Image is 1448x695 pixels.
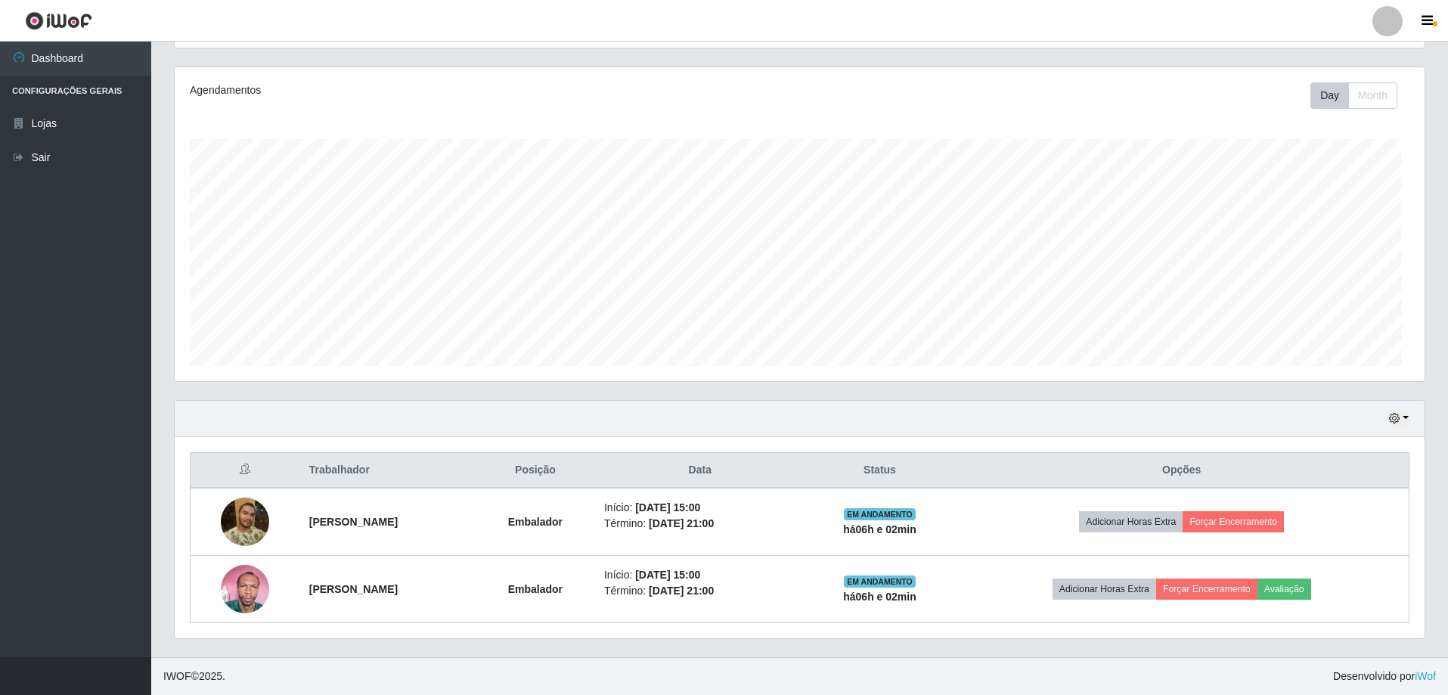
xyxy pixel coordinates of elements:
[1310,82,1349,109] button: Day
[844,508,916,520] span: EM ANDAMENTO
[1310,82,1409,109] div: Toolbar with button groups
[954,453,1409,489] th: Opções
[604,567,796,583] li: Início:
[604,516,796,532] li: Término:
[604,583,796,599] li: Término:
[843,591,916,603] strong: há 06 h e 02 min
[1348,82,1397,109] button: Month
[649,517,714,529] time: [DATE] 21:00
[1156,579,1257,600] button: Forçar Encerramento
[1310,82,1397,109] div: First group
[595,453,805,489] th: Data
[635,569,700,581] time: [DATE] 15:00
[1257,579,1311,600] button: Avaliação
[508,583,563,595] strong: Embalador
[221,557,269,621] img: 1753956520242.jpeg
[300,453,476,489] th: Trabalhador
[1079,511,1183,532] button: Adicionar Horas Extra
[1415,670,1436,682] a: iWof
[309,583,398,595] strong: [PERSON_NAME]
[1183,511,1284,532] button: Forçar Encerramento
[844,576,916,588] span: EM ANDAMENTO
[1053,579,1156,600] button: Adicionar Horas Extra
[649,585,714,597] time: [DATE] 21:00
[25,11,92,30] img: CoreUI Logo
[843,523,916,535] strong: há 06 h e 02 min
[604,500,796,516] li: Início:
[221,498,269,546] img: 1695042279067.jpeg
[309,516,398,528] strong: [PERSON_NAME]
[1333,669,1436,684] span: Desenvolvido por
[163,670,191,682] span: IWOF
[190,82,685,98] div: Agendamentos
[476,453,595,489] th: Posição
[635,501,700,513] time: [DATE] 15:00
[163,669,225,684] span: © 2025 .
[805,453,955,489] th: Status
[508,516,563,528] strong: Embalador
